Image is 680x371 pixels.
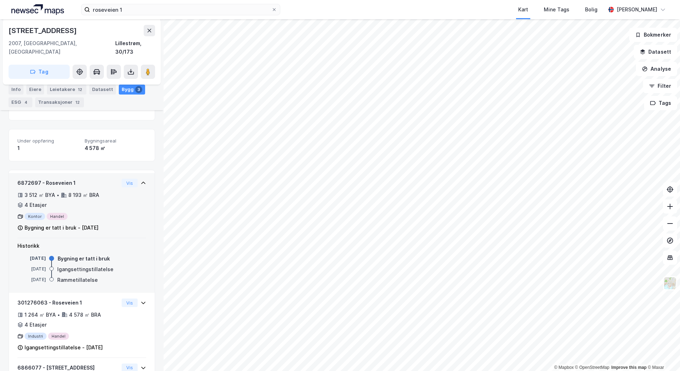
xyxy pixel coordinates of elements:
div: 12 [74,99,81,106]
button: Bokmerker [629,28,677,42]
div: [PERSON_NAME] [617,5,657,14]
button: Analyse [636,62,677,76]
div: Transaksjoner [35,97,84,107]
div: Rammetillatelse [57,276,98,284]
div: ESG [9,97,32,107]
div: Lillestrøm, 30/173 [115,39,155,56]
div: [STREET_ADDRESS] [9,25,78,36]
div: 3 [135,86,142,93]
div: Leietakere [47,85,86,95]
div: • [57,312,60,318]
div: 4 [22,99,30,106]
a: Improve this map [611,365,647,370]
div: Eiere [26,85,44,95]
div: Datasett [89,85,116,95]
div: Bygg [119,85,145,95]
div: Bolig [585,5,597,14]
div: Kart [518,5,528,14]
div: 4 578 ㎡ BRA [69,311,101,319]
div: 301276063 - Roseveien 1 [17,299,119,307]
div: 4 Etasjer [25,321,47,329]
div: Bygning er tatt i bruk - [DATE] [25,224,99,232]
div: 8 193 ㎡ BRA [68,191,99,199]
button: Filter [643,79,677,93]
img: Z [663,276,677,290]
div: 1 [17,144,79,152]
button: Datasett [634,45,677,59]
div: Historikk [17,242,146,250]
div: 2007, [GEOGRAPHIC_DATA], [GEOGRAPHIC_DATA] [9,39,115,56]
div: • [57,192,59,198]
span: Under oppføring [17,138,79,144]
span: Bygningsareal [85,138,146,144]
img: logo.a4113a55bc3d86da70a041830d287a7e.svg [11,4,64,15]
input: Søk på adresse, matrikkel, gårdeiere, leietakere eller personer [90,4,271,15]
div: 6872697 - Roseveien 1 [17,179,119,187]
div: 1 264 ㎡ BYA [25,311,56,319]
button: Vis [122,179,138,187]
div: [DATE] [17,276,46,283]
div: 4 Etasjer [25,201,47,209]
button: Tags [644,96,677,110]
div: Igangsettingstillatelse [57,265,113,274]
div: 3 512 ㎡ BYA [25,191,55,199]
div: [DATE] [17,255,46,262]
div: Info [9,85,23,95]
div: 4 578 ㎡ [85,144,146,152]
button: Tag [9,65,70,79]
button: Vis [122,299,138,307]
a: Mapbox [554,365,574,370]
div: Kontrollprogram for chat [644,337,680,371]
div: Igangsettingstillatelse - [DATE] [25,343,103,352]
div: [DATE] [17,266,46,272]
iframe: Chat Widget [644,337,680,371]
div: Mine Tags [544,5,569,14]
a: OpenStreetMap [575,365,610,370]
div: Bygning er tatt i bruk [58,254,110,263]
div: 12 [76,86,84,93]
